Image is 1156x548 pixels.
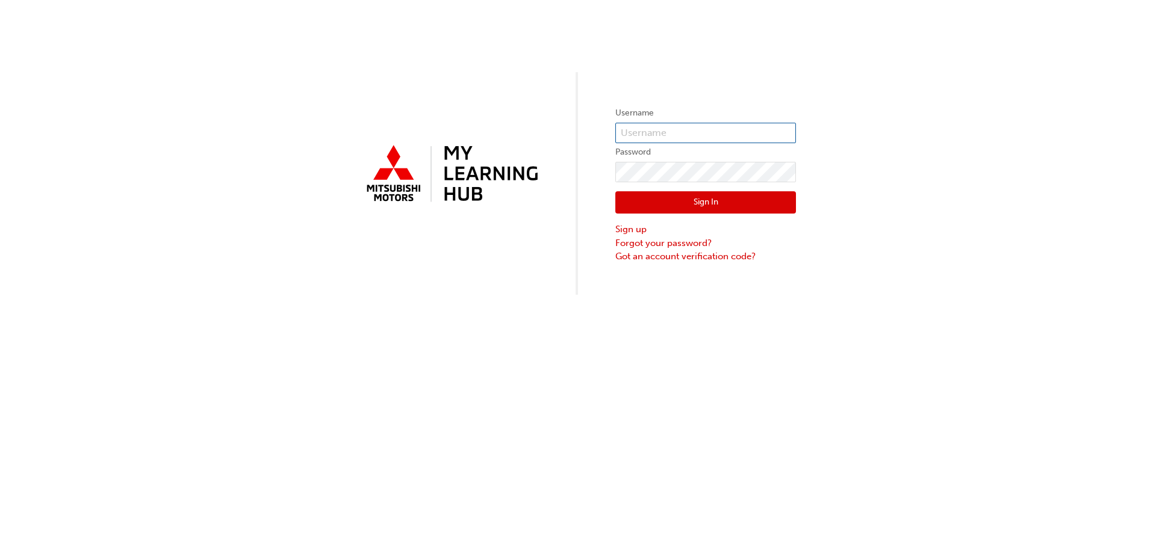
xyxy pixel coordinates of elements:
label: Username [615,106,796,120]
a: Got an account verification code? [615,250,796,263]
input: Username [615,123,796,143]
a: Sign up [615,223,796,236]
label: Password [615,145,796,159]
img: mmal [360,140,541,209]
button: Sign In [615,191,796,214]
a: Forgot your password? [615,236,796,250]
